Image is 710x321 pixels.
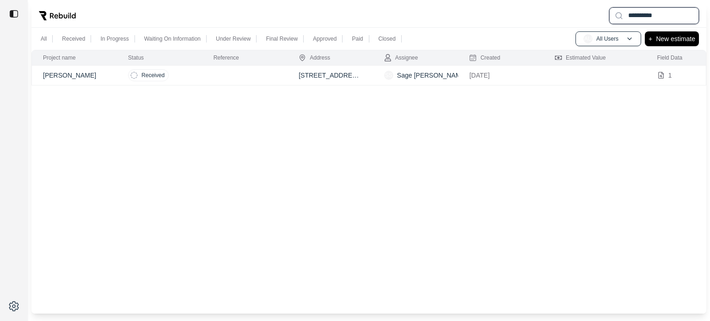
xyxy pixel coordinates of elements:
[384,71,393,80] span: SS
[656,33,695,44] p: New estimate
[668,71,672,80] p: 1
[41,35,47,42] p: All
[299,54,330,61] div: Address
[141,72,165,79] p: Received
[144,35,201,42] p: Waiting On Information
[469,54,500,61] div: Created
[128,54,144,61] div: Status
[583,34,593,43] span: AU
[100,35,129,42] p: In Progress
[596,35,618,42] p: All Users
[266,35,298,42] p: Final Review
[43,54,76,61] div: Project name
[379,35,396,42] p: Closed
[384,54,418,61] div: Assignee
[214,54,239,61] div: Reference
[657,54,683,61] div: Field Data
[645,31,699,46] button: +New estimate
[649,33,652,44] p: +
[39,11,76,20] img: Rebuild
[288,66,373,85] td: [STREET_ADDRESS][PERSON_NAME]
[555,54,606,61] div: Estimated Value
[9,9,18,18] img: toggle sidebar
[575,31,641,46] button: AUAll Users
[352,35,363,42] p: Paid
[313,35,337,42] p: Approved
[43,71,106,80] p: [PERSON_NAME]
[62,35,85,42] p: Received
[469,71,532,80] p: [DATE]
[397,71,467,80] p: Sage [PERSON_NAME]
[216,35,251,42] p: Under Review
